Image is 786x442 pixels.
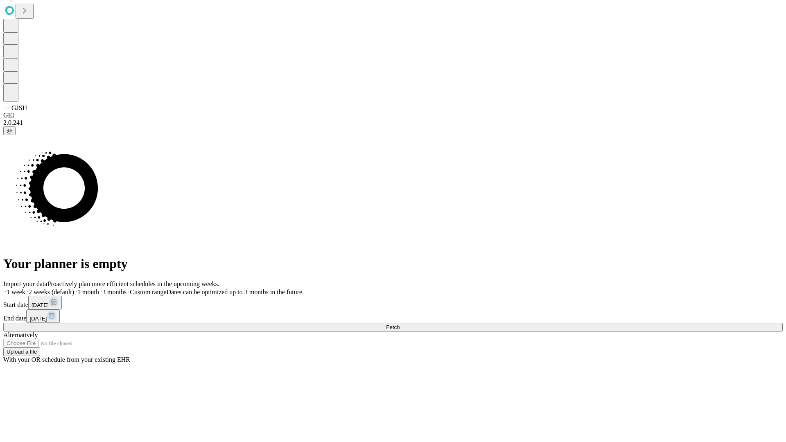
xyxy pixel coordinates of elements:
span: Import your data [3,280,47,287]
h1: Your planner is empty [3,256,783,271]
span: Custom range [130,289,166,295]
span: [DATE] [32,302,49,308]
button: Upload a file [3,347,40,356]
span: 3 months [102,289,126,295]
div: Start date [3,296,783,309]
div: End date [3,309,783,323]
span: [DATE] [29,316,47,322]
button: [DATE] [28,296,62,309]
button: @ [3,126,16,135]
span: Proactively plan more efficient schedules in the upcoming weeks. [47,280,219,287]
span: Alternatively [3,331,38,338]
button: Fetch [3,323,783,331]
span: 1 week [7,289,25,295]
span: @ [7,128,12,134]
span: With your OR schedule from your existing EHR [3,356,130,363]
span: GJSH [11,104,27,111]
div: 2.0.241 [3,119,783,126]
button: [DATE] [26,309,60,323]
span: Dates can be optimized up to 3 months in the future. [167,289,304,295]
span: 1 month [77,289,99,295]
span: 2 weeks (default) [29,289,74,295]
div: GEI [3,112,783,119]
span: Fetch [386,324,400,330]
